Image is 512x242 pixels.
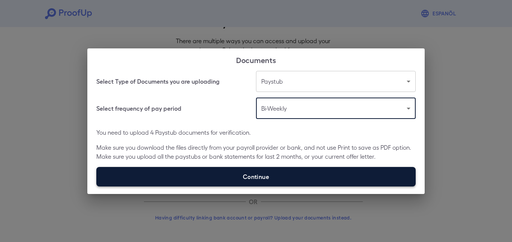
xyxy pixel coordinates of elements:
h6: Select Type of Documents you are uploading [96,77,220,86]
p: Make sure you download the files directly from your payroll provider or bank, and not use Print t... [96,143,416,161]
label: Continue [96,167,416,186]
h6: Select frequency of pay period [96,104,181,113]
p: You need to upload 4 Paystub documents for verification. [96,128,416,137]
div: Bi-Weekly [256,98,416,119]
h2: Documents [87,48,425,71]
div: Paystub [256,71,416,92]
